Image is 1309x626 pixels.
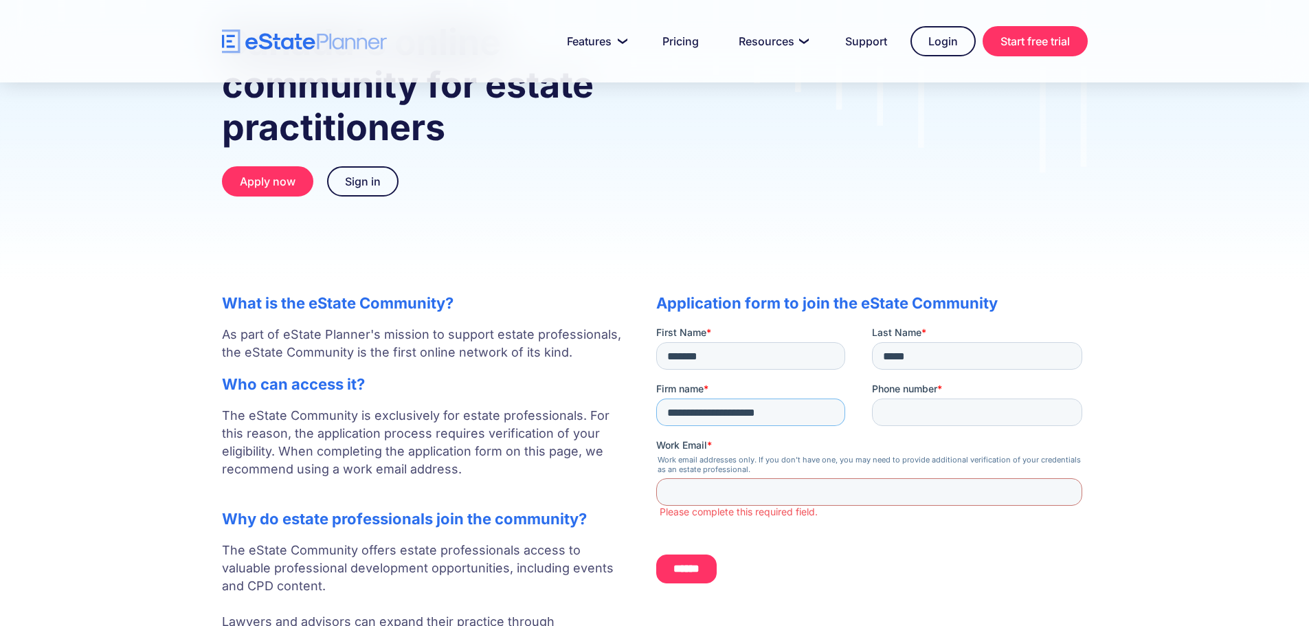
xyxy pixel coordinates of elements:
[222,326,629,361] p: As part of eState Planner's mission to support estate professionals, the eState Community is the ...
[327,166,399,197] a: Sign in
[983,26,1088,56] a: Start free trial
[550,27,639,55] a: Features
[222,294,629,312] h2: What is the eState Community?
[656,326,1088,595] iframe: Form 0
[222,166,313,197] a: Apply now
[829,27,904,55] a: Support
[222,407,629,496] p: The eState Community is exclusively for estate professionals. For this reason, the application pr...
[222,375,629,393] h2: Who can access it?
[910,26,976,56] a: Login
[222,30,387,54] a: home
[656,294,1088,312] h2: Application form to join the eState Community
[722,27,822,55] a: Resources
[222,21,594,149] strong: Canada's online community for estate practitioners
[222,510,629,528] h2: Why do estate professionals join the community?
[646,27,715,55] a: Pricing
